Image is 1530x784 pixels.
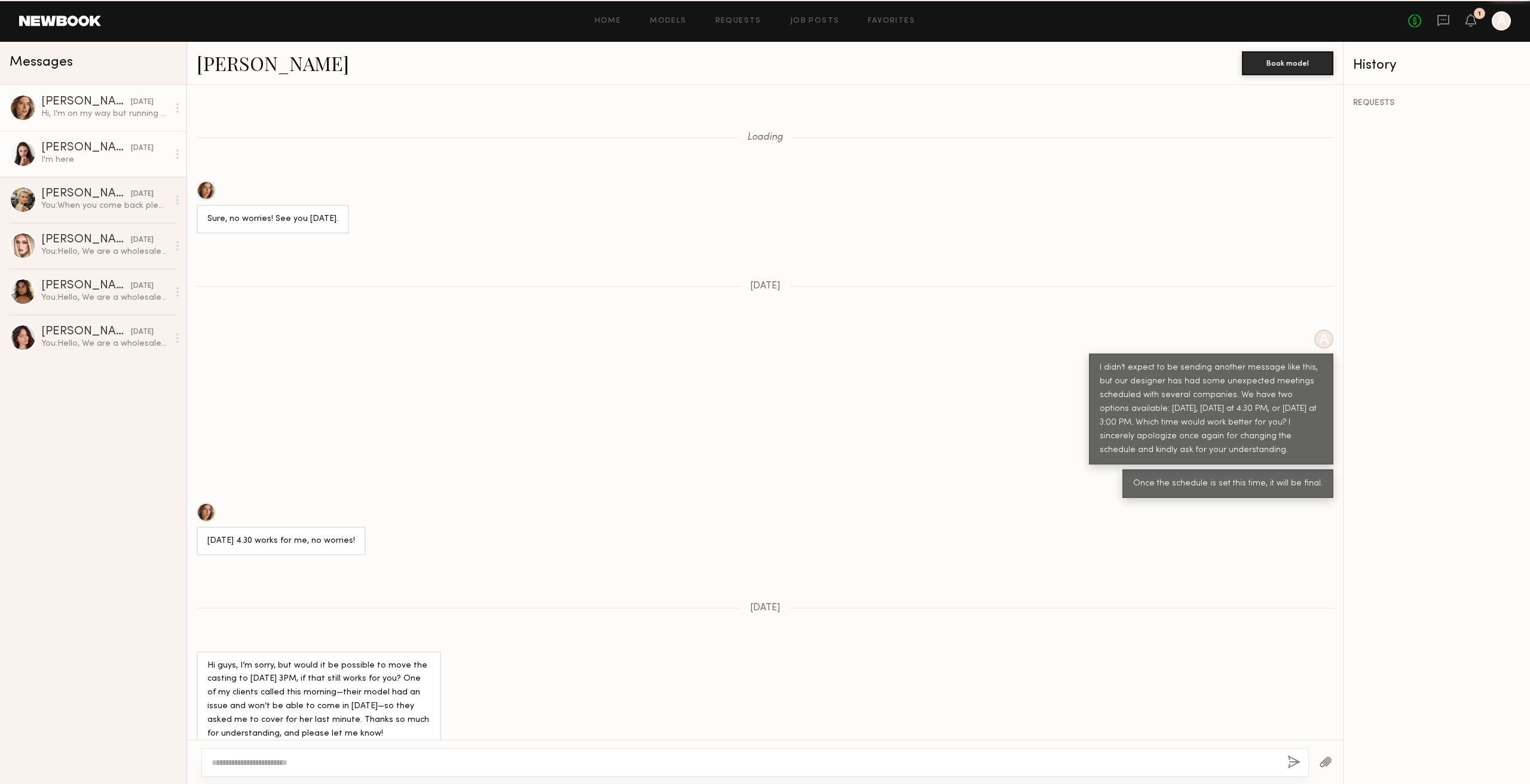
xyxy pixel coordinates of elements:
[1100,361,1323,457] div: I didn’t expect to be sending another message like this, but our designer has had some unexpected...
[750,603,781,613] span: [DATE]
[41,246,169,257] div: You: Hello, We are a wholesale company that designs and sells women’s apparel. We are currently l...
[41,326,131,338] div: [PERSON_NAME]
[1242,57,1333,67] a: Book model
[207,534,355,548] div: [DATE] 4.30 works for me, no worries!
[10,56,73,69] span: Messages
[41,200,169,211] div: You: When you come back please send us a message to us after that let's make a schedule for casti...
[131,327,154,338] div: [DATE]
[1478,11,1481,17] div: 1
[41,292,169,303] div: You: Hello, We are a wholesale company that designs and sells women’s apparel. We are currently l...
[131,97,154,108] div: [DATE]
[868,17,915,25] a: Favorites
[595,17,622,25] a: Home
[750,281,781,291] span: [DATE]
[207,659,430,742] div: Hi guys, I’m sorry, but would it be possible to move the casting to [DATE] 3PM, if that still wor...
[197,50,349,76] a: [PERSON_NAME]
[131,143,154,154] div: [DATE]
[1353,99,1520,107] div: REQUESTS
[650,17,686,25] a: Models
[41,142,131,154] div: [PERSON_NAME]
[131,189,154,200] div: [DATE]
[41,188,131,200] div: [PERSON_NAME]
[715,17,761,25] a: Requests
[41,338,169,349] div: You: Hello, We are a wholesale company that designs and sells women’s apparel. We are currently l...
[131,281,154,292] div: [DATE]
[41,108,169,119] div: Hi, I’m on my way but running 10 minutes late So sorry
[790,17,840,25] a: Job Posts
[747,133,783,143] span: Loading
[41,234,131,246] div: [PERSON_NAME]
[1133,477,1323,491] div: Once the schedule is set this time, it will be final.
[207,213,338,226] div: Sure, no worries! See you [DATE].
[41,96,131,108] div: [PERSON_NAME]
[41,154,169,165] div: I'm here
[41,280,131,292] div: [PERSON_NAME]
[1242,51,1333,75] button: Book model
[1492,11,1511,30] a: A
[1353,59,1520,72] div: History
[131,235,154,246] div: [DATE]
